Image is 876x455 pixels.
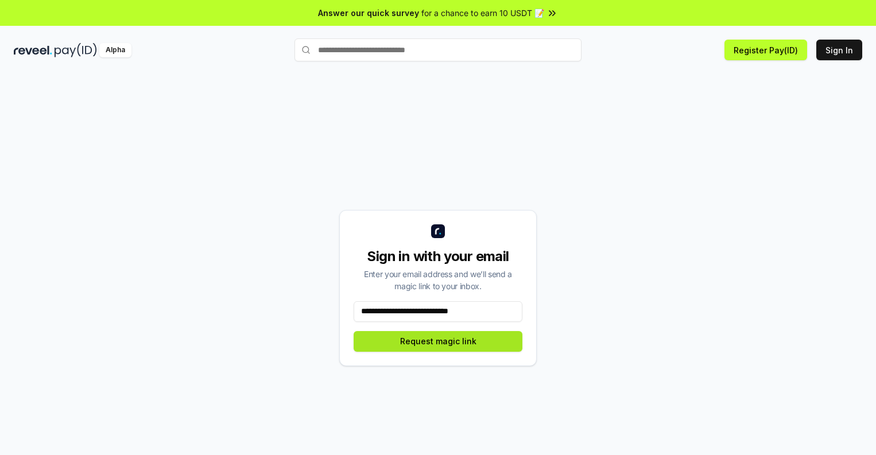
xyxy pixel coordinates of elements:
img: pay_id [55,43,97,57]
div: Alpha [99,43,131,57]
button: Register Pay(ID) [724,40,807,60]
span: for a chance to earn 10 USDT 📝 [421,7,544,19]
button: Request magic link [354,331,522,352]
div: Enter your email address and we’ll send a magic link to your inbox. [354,268,522,292]
span: Answer our quick survey [318,7,419,19]
img: logo_small [431,224,445,238]
div: Sign in with your email [354,247,522,266]
img: reveel_dark [14,43,52,57]
button: Sign In [816,40,862,60]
